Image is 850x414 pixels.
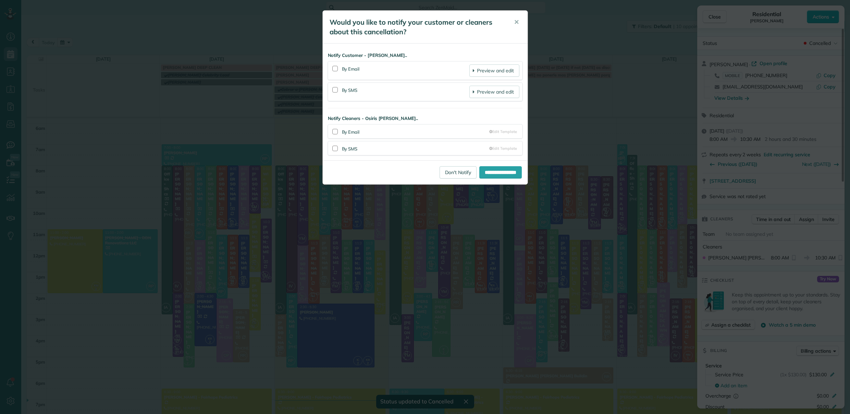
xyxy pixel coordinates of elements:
div: By Email [342,127,490,135]
strong: Notify Cleaners - Osiris [PERSON_NAME].. [328,115,522,122]
a: Preview and edit [469,86,519,98]
h5: Would you like to notify your customer or cleaners about this cancellation? [330,17,504,37]
a: Don't Notify [440,166,477,179]
div: By Email [342,64,470,77]
a: Preview and edit [469,64,519,77]
a: Edit Template [489,129,517,134]
span: ✕ [514,18,519,26]
strong: Notify Customer - [PERSON_NAME].. [328,52,522,59]
div: By SMS [342,86,470,98]
a: Edit Template [489,146,517,151]
div: By SMS [342,144,490,152]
